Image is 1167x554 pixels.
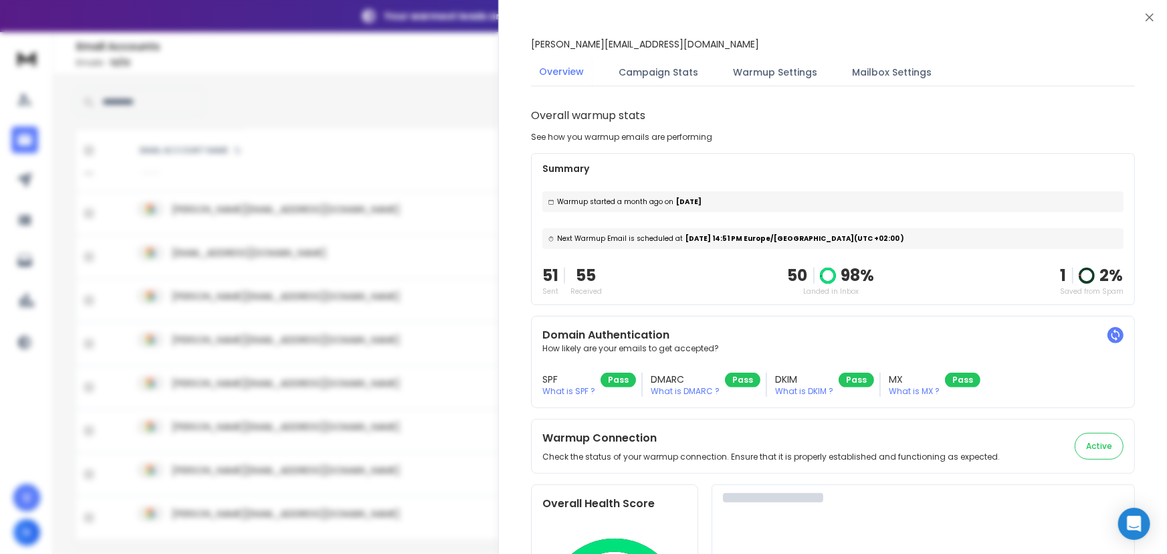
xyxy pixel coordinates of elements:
span: Warmup started a month ago on [557,197,673,207]
button: Campaign Stats [611,58,706,87]
p: What is SPF ? [542,386,595,397]
h1: Overall warmup stats [531,108,645,124]
button: Active [1075,433,1124,460]
button: Overview [531,57,592,88]
p: 55 [570,265,602,286]
p: Landed in Inbox [788,286,875,296]
p: Summary [542,162,1124,175]
span: Next Warmup Email is scheduled at [557,234,683,244]
p: 98 % [841,265,875,286]
h2: Warmup Connection [542,430,1000,446]
strong: 1 [1061,264,1067,286]
p: 51 [542,265,558,286]
h3: DMARC [651,373,720,386]
p: 2 % [1100,265,1124,286]
div: [DATE] [542,191,1124,212]
p: Saved from Spam [1060,286,1124,296]
h3: MX [889,373,940,386]
button: Mailbox Settings [844,58,940,87]
div: Pass [839,373,874,387]
h3: SPF [542,373,595,386]
p: 50 [788,265,808,286]
p: What is DMARC ? [651,386,720,397]
p: How likely are your emails to get accepted? [542,343,1124,354]
h2: Overall Health Score [542,496,687,512]
p: See how you warmup emails are performing [531,132,712,143]
div: [DATE] 14:51 PM Europe/[GEOGRAPHIC_DATA] (UTC +02:00 ) [542,228,1124,249]
p: Received [570,286,602,296]
div: Pass [725,373,760,387]
p: What is MX ? [889,386,940,397]
button: Warmup Settings [725,58,825,87]
h3: DKIM [775,373,833,386]
div: Open Intercom Messenger [1118,508,1150,540]
p: What is DKIM ? [775,386,833,397]
div: Pass [601,373,636,387]
p: [PERSON_NAME][EMAIL_ADDRESS][DOMAIN_NAME] [531,37,759,51]
div: Pass [945,373,980,387]
h2: Domain Authentication [542,327,1124,343]
p: Check the status of your warmup connection. Ensure that it is properly established and functionin... [542,452,1000,462]
p: Sent [542,286,558,296]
